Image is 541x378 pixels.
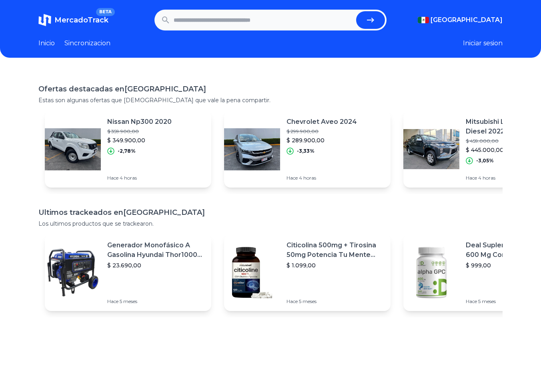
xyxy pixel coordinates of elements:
p: Los ultimos productos que se trackearon. [38,220,503,228]
p: $ 359.900,00 [107,128,172,135]
p: $ 289.900,00 [287,136,357,144]
p: $ 23.690,00 [107,261,205,269]
a: Featured imageGenerador Monofásico A Gasolina Hyundai Thor10000 P 11.5 Kw$ 23.690,00Hace 5 meses [45,234,211,311]
p: Hace 5 meses [287,298,384,305]
h1: Ofertas destacadas en [GEOGRAPHIC_DATA] [38,83,503,95]
a: Featured imageChevrolet Aveo 2024$ 299.900,00$ 289.900,00-3,33%Hace 4 horas [224,111,391,188]
img: Featured image [224,245,280,301]
button: Iniciar sesion [463,38,503,48]
a: Featured imageNissan Np300 2020$ 359.900,00$ 349.900,00-2,78%Hace 4 horas [45,111,211,188]
img: Featured image [45,121,101,177]
p: Hace 4 horas [287,175,357,181]
p: Generador Monofásico A Gasolina Hyundai Thor10000 P 11.5 Kw [107,241,205,260]
button: [GEOGRAPHIC_DATA] [418,15,503,25]
a: Featured imageCiticolina 500mg + Tirosina 50mg Potencia Tu Mente (120caps) Sabor Sin Sabor$ 1.099... [224,234,391,311]
p: Hace 4 horas [107,175,172,181]
p: $ 1.099,00 [287,261,384,269]
p: $ 349.900,00 [107,136,172,144]
p: -3,33% [297,148,315,154]
h1: Ultimos trackeados en [GEOGRAPHIC_DATA] [38,207,503,218]
img: Mexico [418,17,429,23]
p: $ 299.900,00 [287,128,357,135]
img: Featured image [403,121,459,177]
a: Inicio [38,38,55,48]
a: MercadoTrackBETA [38,14,108,26]
span: [GEOGRAPHIC_DATA] [431,15,503,25]
p: -2,78% [118,148,136,154]
span: BETA [96,8,115,16]
p: -3,05% [476,158,494,164]
img: MercadoTrack [38,14,51,26]
span: MercadoTrack [54,16,108,24]
p: Chevrolet Aveo 2024 [287,117,357,127]
p: Nissan Np300 2020 [107,117,172,127]
img: Featured image [403,245,459,301]
img: Featured image [224,121,280,177]
img: Featured image [45,245,101,301]
p: Hace 5 meses [107,298,205,305]
a: Sincronizacion [64,38,110,48]
p: Citicolina 500mg + Tirosina 50mg Potencia Tu Mente (120caps) Sabor Sin Sabor [287,241,384,260]
p: Estas son algunas ofertas que [DEMOGRAPHIC_DATA] que vale la pena compartir. [38,96,503,104]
